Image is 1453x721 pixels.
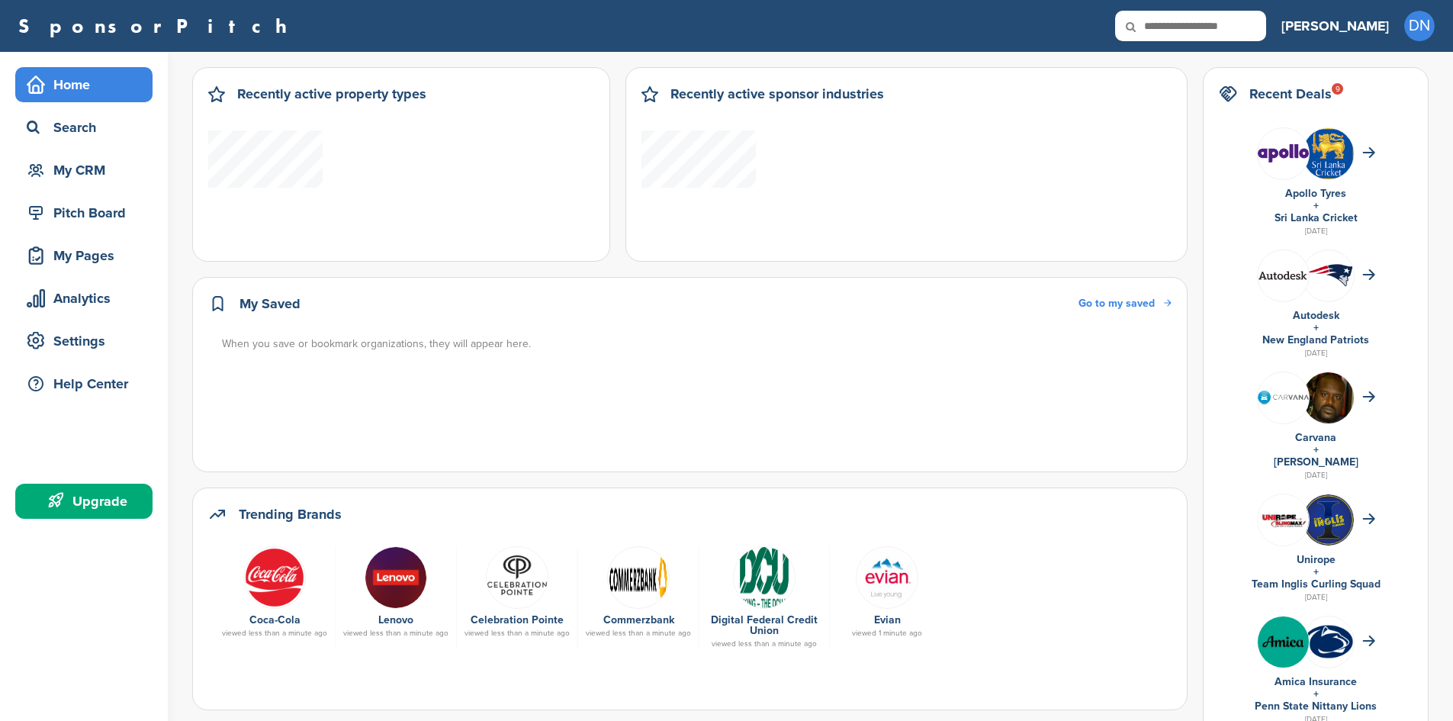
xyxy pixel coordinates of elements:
a: [PERSON_NAME] [1274,455,1358,468]
h2: Recent Deals [1249,83,1332,105]
a: Home [15,67,153,102]
a: My CRM [15,153,153,188]
a: SponsorPitch [18,16,297,36]
a: Amica Insurance [1275,675,1357,688]
div: [DATE] [1219,591,1413,604]
a: Evian [874,613,901,626]
a: Open uri20141112 50798 o65gyn [707,546,821,607]
div: viewed 1 minute ago [837,629,937,637]
a: Commerzbank [603,613,674,626]
div: Settings [23,327,153,355]
div: viewed less than a minute ago [222,629,327,637]
a: Apollo Tyres [1285,187,1346,200]
div: Analytics [23,285,153,312]
div: [DATE] [1219,468,1413,482]
a: My Pages [15,238,153,273]
a: Commerzbank (2009).svg [586,546,691,607]
div: When you save or bookmark organizations, they will appear here. [222,336,1173,352]
a: Data [837,546,937,607]
img: Carvana logo [1258,391,1309,404]
span: DN [1404,11,1435,41]
div: Upgrade [23,488,153,515]
div: [DATE] [1219,224,1413,238]
span: Go to my saved [1078,297,1155,310]
img: Open uri20141112 50798 o65gyn [733,546,796,609]
img: 451ddf96e958c635948cd88c29892565 [243,546,306,609]
div: Pitch Board [23,199,153,227]
a: R5sf78ys 400x400 [343,546,448,607]
div: Help Center [23,370,153,398]
div: My Pages [23,242,153,269]
a: Carvana [1295,431,1336,444]
a: [PERSON_NAME] [1281,9,1389,43]
a: Settings [15,323,153,359]
h3: [PERSON_NAME] [1281,15,1389,37]
a: + [1313,565,1319,578]
img: Data [1258,144,1309,163]
a: Search [15,110,153,145]
img: 170px penn state nittany lions logo.svg [1303,624,1354,660]
div: My CRM [23,156,153,184]
h2: Recently active sponsor industries [670,83,884,105]
a: Coca-Cola [249,613,301,626]
img: Data [1258,271,1309,280]
a: Xibchdpc 400x400 [465,546,570,607]
div: [DATE] [1219,346,1413,360]
img: Trgrqf8g 400x400 [1258,616,1309,668]
a: + [1313,443,1319,456]
img: 308633180 592082202703760 345377490651361792 n [1258,494,1309,546]
img: Data [856,546,918,609]
h2: My Saved [239,293,301,314]
div: viewed less than a minute ago [343,629,448,637]
a: + [1313,687,1319,700]
a: Go to my saved [1078,295,1172,312]
a: Team Inglis Curling Squad [1252,578,1381,591]
a: Celebration Pointe [471,613,564,626]
div: Home [23,71,153,98]
a: Pitch Board [15,195,153,230]
a: Help Center [15,366,153,401]
img: Data?1415811651 [1303,263,1354,287]
img: R5sf78ys 400x400 [365,546,427,609]
div: viewed less than a minute ago [465,629,570,637]
a: Lenovo [378,613,413,626]
a: Sri Lanka Cricket [1275,211,1358,224]
a: 451ddf96e958c635948cd88c29892565 [222,546,327,607]
img: Xibchdpc 400x400 [486,546,548,609]
img: Iga3kywp 400x400 [1303,494,1354,546]
a: Unirope [1297,553,1336,566]
img: Commerzbank (2009).svg [607,546,670,609]
div: 9 [1332,83,1343,95]
div: viewed less than a minute ago [707,640,821,648]
a: Upgrade [15,484,153,519]
a: Digital Federal Credit Union [711,613,818,637]
a: Analytics [15,281,153,316]
h2: Recently active property types [237,83,426,105]
h2: Trending Brands [239,504,342,525]
div: viewed less than a minute ago [586,629,691,637]
a: Penn State Nittany Lions [1255,700,1377,713]
img: Shaquille o'neal in 2011 (cropped) [1303,372,1354,432]
a: New England Patriots [1262,333,1369,346]
a: + [1313,199,1319,212]
img: Open uri20141112 64162 1b628ae?1415808232 [1303,128,1354,179]
a: + [1313,321,1319,334]
div: Search [23,114,153,141]
a: Autodesk [1293,309,1339,322]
